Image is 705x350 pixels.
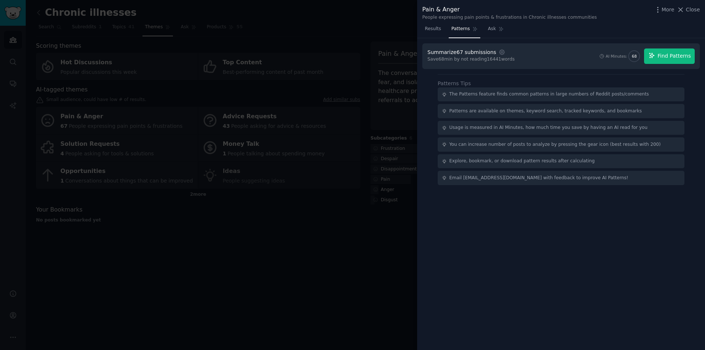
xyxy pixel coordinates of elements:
span: Results [425,26,441,32]
span: 68 [632,54,637,59]
div: AI Minutes: [605,54,627,59]
div: Usage is measured in AI Minutes, how much time you save by having an AI read for you [449,125,648,131]
span: Close [686,6,700,14]
span: Ask [488,26,496,32]
button: More [654,6,675,14]
a: Ask [485,23,506,38]
div: Explore, bookmark, or download pattern results after calculating [449,158,595,165]
div: Email [EMAIL_ADDRESS][DOMAIN_NAME] with feedback to improve AI Patterns! [449,175,629,181]
button: Find Patterns [644,48,695,64]
span: Patterns [451,26,470,32]
a: Results [422,23,444,38]
div: The Patterns feature finds common patterns in large numbers of Reddit posts/comments [449,91,649,98]
div: Patterns are available on themes, keyword search, tracked keywords, and bookmarks [449,108,642,115]
label: Patterns Tips [438,80,471,86]
div: Save 68 min by not reading 16441 words [427,56,515,63]
div: You can increase number of posts to analyze by pressing the gear icon (best results with 200) [449,141,661,148]
a: Patterns [449,23,480,38]
div: Pain & Anger [422,5,597,14]
button: Close [677,6,700,14]
div: People expressing pain points & frustrations in Chronic illnesses communities [422,14,597,21]
span: More [662,6,675,14]
div: Summarize 67 submissions [427,48,496,56]
span: Find Patterns [658,52,691,60]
